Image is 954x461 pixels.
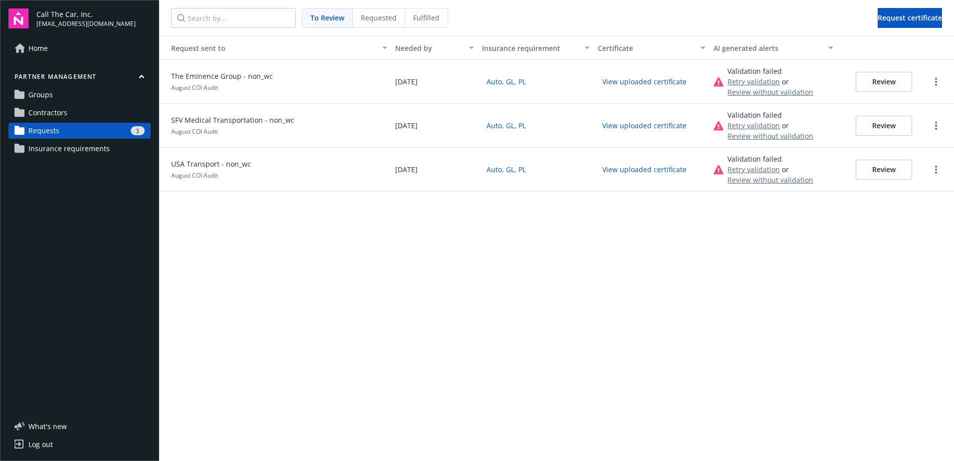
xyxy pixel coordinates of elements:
[714,43,822,53] div: AI generated alerts
[8,105,151,121] a: Contractors
[878,8,942,28] button: Request certificate
[36,9,136,19] span: Call The Car, Inc.
[598,118,691,133] button: View uploaded certificate
[395,164,418,175] span: [DATE]
[710,36,837,60] button: AI generated alerts
[28,40,48,56] span: Home
[8,72,151,85] button: Partner management
[930,76,942,88] a: more
[395,43,463,53] div: Needed by
[28,123,59,139] span: Requests
[171,8,296,28] input: Search by...
[727,120,813,141] div: or
[131,126,145,135] div: 3
[727,164,813,185] div: or
[594,36,710,60] button: Certificate
[8,141,151,157] a: Insurance requirements
[395,76,418,87] span: [DATE]
[413,12,440,23] span: Fulfilled
[171,71,273,81] span: The Eminence Group - non_wc
[482,118,530,133] button: Auto, GL, PL
[482,162,530,177] button: Auto, GL, PL
[856,72,912,92] button: Review
[36,19,136,28] span: [EMAIL_ADDRESS][DOMAIN_NAME]
[727,154,813,164] div: Validation failed
[310,12,344,23] span: To Review
[8,87,151,103] a: Groups
[28,87,53,103] span: Groups
[28,105,67,121] span: Contractors
[8,40,151,56] a: Home
[8,421,83,432] button: What's new
[930,120,942,132] a: more
[171,127,218,136] span: August COI Audit
[361,12,397,23] span: Requested
[930,164,942,176] a: more
[856,116,912,136] button: Review
[727,164,780,175] button: Retry validation
[727,131,813,141] button: Review without validation
[482,43,579,53] div: Insurance requirement
[727,110,813,120] div: Validation failed
[171,83,218,92] span: August COI Audit
[391,36,478,60] button: Needed by
[598,162,691,177] button: View uploaded certificate
[598,43,695,53] div: Certificate
[28,437,53,453] div: Log out
[8,123,151,139] a: Requests3
[878,13,942,22] span: Request certificate
[727,175,813,185] button: Review without validation
[171,171,218,180] span: August COI Audit
[727,120,780,131] button: Retry validation
[28,421,67,432] span: What ' s new
[28,141,110,157] span: Insurance requirements
[727,76,813,97] div: or
[478,36,594,60] button: Insurance requirement
[727,76,780,87] button: Retry validation
[163,43,376,53] div: Request sent to
[727,66,813,76] div: Validation failed
[856,160,912,180] button: Review
[171,115,294,125] span: SFV Medical Transportation - non_wc
[482,74,530,89] button: Auto, GL, PL
[171,159,251,169] span: USA Transport - non_wc
[395,120,418,131] span: [DATE]
[36,8,151,28] button: Call The Car, Inc.[EMAIL_ADDRESS][DOMAIN_NAME]
[598,74,691,89] button: View uploaded certificate
[727,87,813,97] button: Review without validation
[8,8,28,28] img: navigator-logo.svg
